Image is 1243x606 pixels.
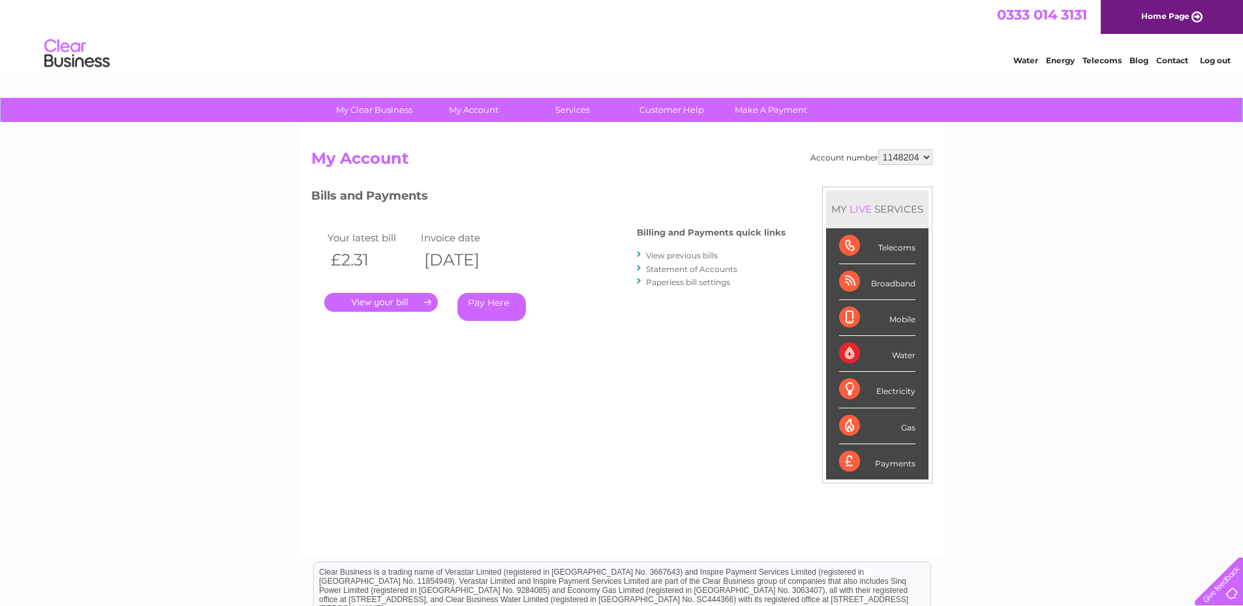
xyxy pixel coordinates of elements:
[320,98,428,122] a: My Clear Business
[646,264,737,274] a: Statement of Accounts
[839,408,915,444] div: Gas
[646,250,718,260] a: View previous bills
[637,228,786,237] h4: Billing and Payments quick links
[418,247,512,273] th: [DATE]
[324,247,418,273] th: £2.31
[839,264,915,300] div: Broadband
[997,7,1087,23] a: 0333 014 3131
[311,149,932,174] h2: My Account
[457,293,526,321] a: Pay Here
[420,98,527,122] a: My Account
[1082,55,1122,65] a: Telecoms
[1156,55,1188,65] a: Contact
[418,229,512,247] td: Invoice date
[324,293,438,312] a: .
[717,98,825,122] a: Make A Payment
[1046,55,1075,65] a: Energy
[839,372,915,408] div: Electricity
[810,149,932,165] div: Account number
[1013,55,1038,65] a: Water
[646,277,730,287] a: Paperless bill settings
[324,229,418,247] td: Your latest bill
[839,444,915,479] div: Payments
[44,34,110,74] img: logo.png
[618,98,726,122] a: Customer Help
[826,190,928,228] div: MY SERVICES
[839,228,915,264] div: Telecoms
[1200,55,1231,65] a: Log out
[839,300,915,336] div: Mobile
[314,7,930,63] div: Clear Business is a trading name of Verastar Limited (registered in [GEOGRAPHIC_DATA] No. 3667643...
[847,203,874,215] div: LIVE
[1129,55,1148,65] a: Blog
[839,336,915,372] div: Water
[311,187,786,209] h3: Bills and Payments
[519,98,626,122] a: Services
